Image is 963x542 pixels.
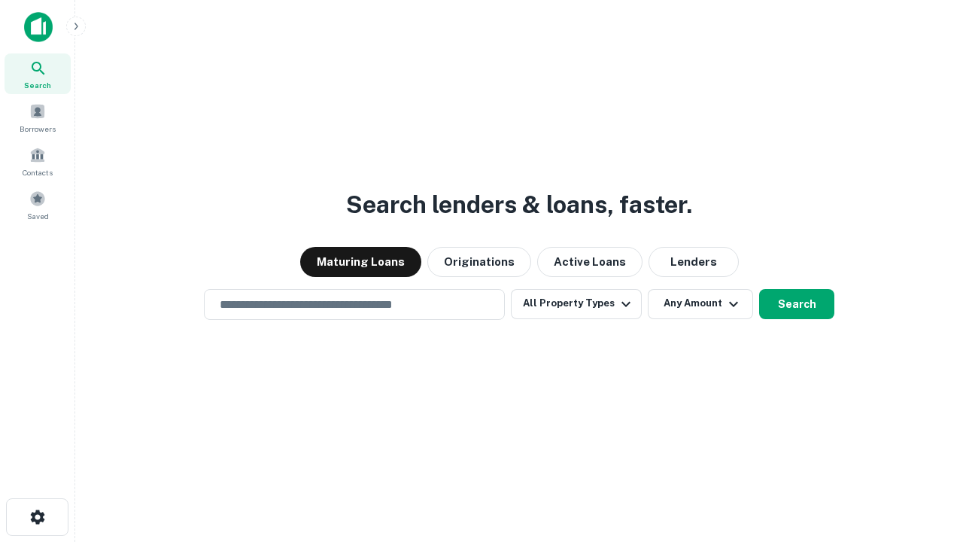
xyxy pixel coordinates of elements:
[537,247,643,277] button: Active Loans
[23,166,53,178] span: Contacts
[511,289,642,319] button: All Property Types
[427,247,531,277] button: Originations
[759,289,834,319] button: Search
[300,247,421,277] button: Maturing Loans
[24,79,51,91] span: Search
[27,210,49,222] span: Saved
[5,53,71,94] a: Search
[5,141,71,181] a: Contacts
[346,187,692,223] h3: Search lenders & loans, faster.
[24,12,53,42] img: capitalize-icon.png
[5,184,71,225] a: Saved
[5,97,71,138] a: Borrowers
[648,289,753,319] button: Any Amount
[649,247,739,277] button: Lenders
[20,123,56,135] span: Borrowers
[888,422,963,494] iframe: Chat Widget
